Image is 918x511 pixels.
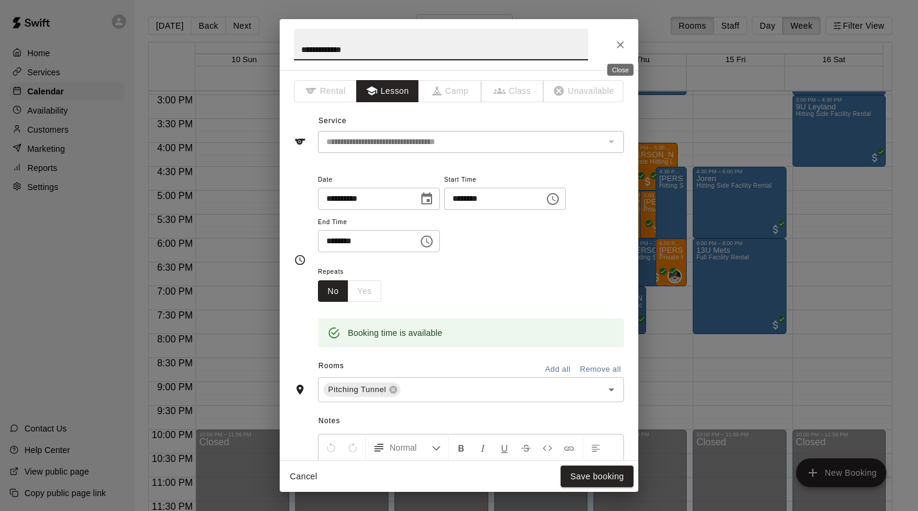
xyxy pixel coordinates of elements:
[342,458,363,480] button: Right Align
[323,383,400,397] div: Pitching Tunnel
[610,34,631,56] button: Close
[473,437,493,458] button: Format Italics
[318,280,381,302] div: outlined button group
[368,437,446,458] button: Formatting Options
[516,437,536,458] button: Format Strikethrough
[577,360,624,379] button: Remove all
[318,264,391,280] span: Repeats
[318,172,440,188] span: Date
[559,437,579,458] button: Insert Link
[294,136,306,148] svg: Service
[603,381,620,398] button: Open
[318,215,440,231] span: End Time
[294,254,306,266] svg: Timing
[318,131,624,153] div: The service of an existing booking cannot be changed
[321,458,341,480] button: Center Align
[541,187,565,211] button: Choose time, selected time is 6:00 PM
[318,280,348,302] button: No
[544,80,624,102] span: The type of an existing booking cannot be changed
[586,437,606,458] button: Left Align
[419,80,482,102] span: The type of an existing booking cannot be changed
[538,360,577,379] button: Add all
[356,80,419,102] button: Lesson
[294,80,357,102] span: The type of an existing booking cannot be changed
[415,230,439,253] button: Choose time, selected time is 7:00 PM
[451,437,472,458] button: Format Bold
[607,64,634,76] div: Close
[323,384,391,396] span: Pitching Tunnel
[537,437,558,458] button: Insert Code
[319,412,624,431] span: Notes
[494,437,515,458] button: Format Underline
[321,437,341,458] button: Undo
[319,117,347,125] span: Service
[364,458,384,480] button: Justify Align
[294,384,306,396] svg: Rooms
[415,187,439,211] button: Choose date, selected date is Aug 13, 2025
[444,172,566,188] span: Start Time
[348,322,442,344] div: Booking time is available
[390,442,432,454] span: Normal
[284,466,323,488] button: Cancel
[561,466,634,488] button: Save booking
[319,362,344,370] span: Rooms
[482,80,544,102] span: The type of an existing booking cannot be changed
[342,437,363,458] button: Redo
